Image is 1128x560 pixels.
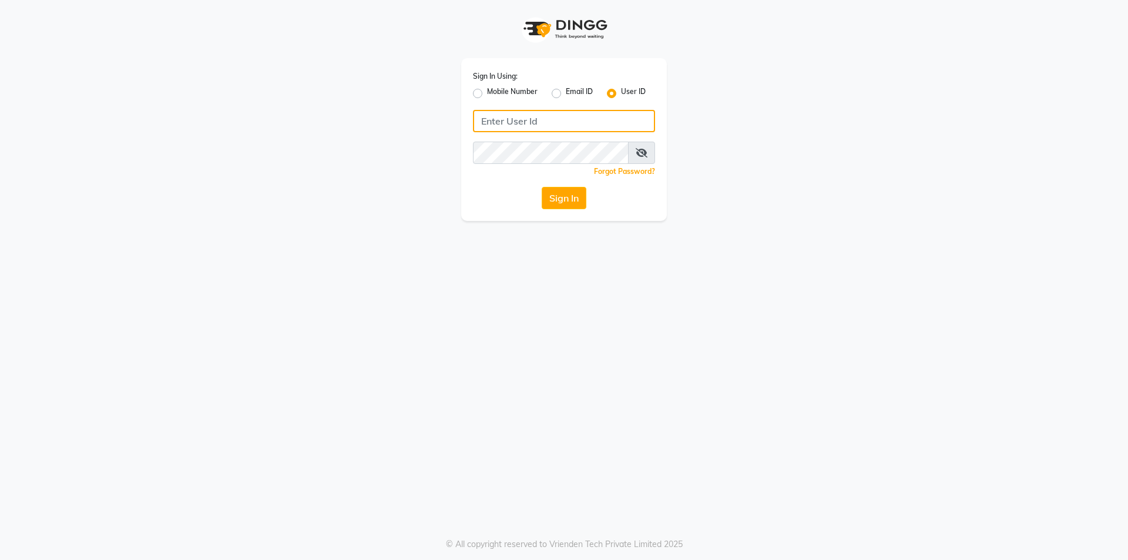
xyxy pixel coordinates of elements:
img: logo1.svg [517,12,611,46]
label: User ID [621,86,646,100]
input: Username [473,110,655,132]
a: Forgot Password? [594,167,655,176]
label: Mobile Number [487,86,538,100]
input: Username [473,142,629,164]
label: Sign In Using: [473,71,518,82]
label: Email ID [566,86,593,100]
button: Sign In [542,187,586,209]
